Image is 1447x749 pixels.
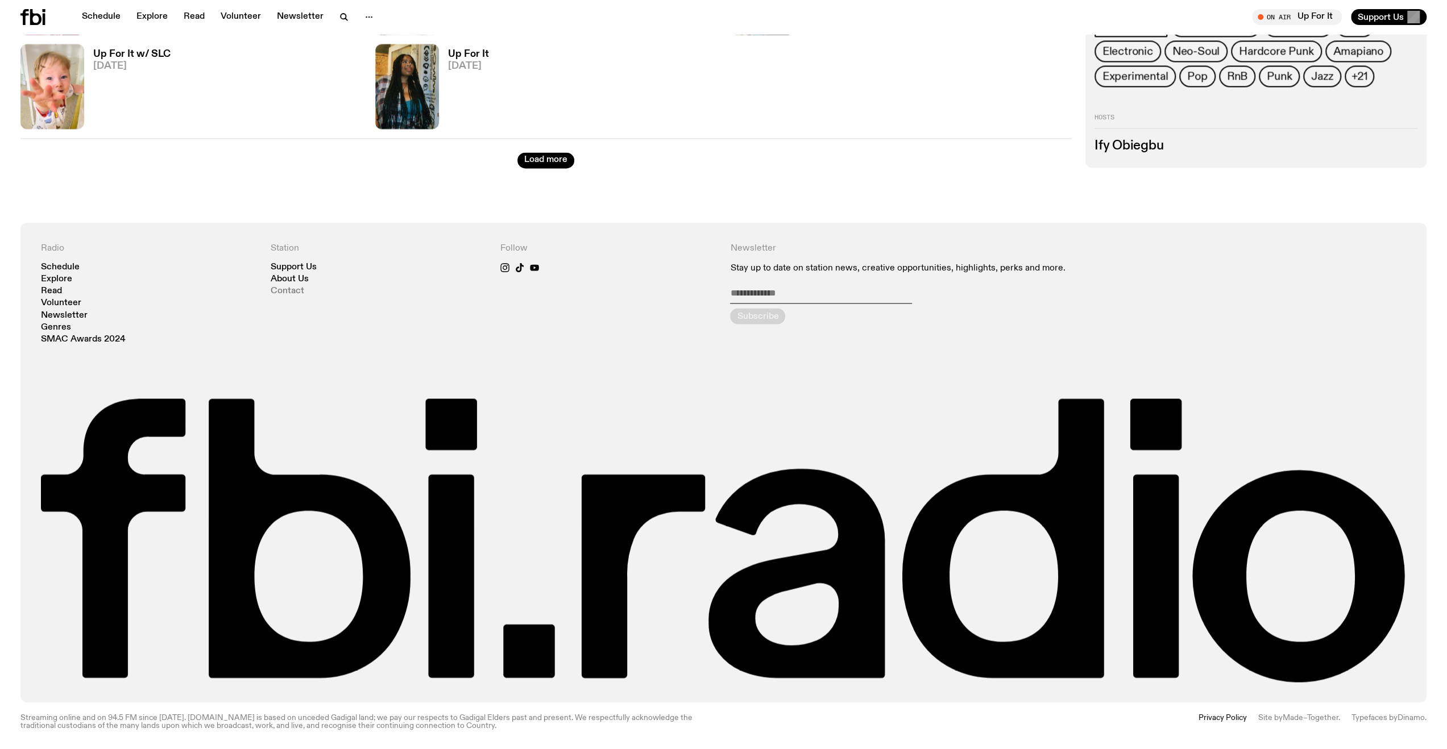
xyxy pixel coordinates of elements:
h4: Radio [41,243,257,254]
a: Schedule [75,9,127,25]
img: Ify - a Brown Skin girl with black braided twists, looking up to the side with her tongue stickin... [375,44,439,128]
a: Volunteer [41,299,81,307]
a: Electronic [1094,41,1161,63]
span: Experimental [1102,70,1168,83]
h2: Hosts [1094,115,1417,128]
span: RnB [1227,70,1247,83]
span: . [1425,713,1427,721]
p: Streaming online and on 94.5 FM since [DATE]. [DOMAIN_NAME] is based on unceded Gadigal land; we ... [20,714,717,729]
a: Privacy Policy [1199,714,1247,729]
span: [DATE] [448,61,489,71]
a: Made–Together [1283,713,1338,721]
a: Explore [41,275,72,284]
span: Support Us [1358,12,1404,22]
a: Newsletter [41,311,88,320]
a: Neo-Soul [1164,41,1228,63]
h4: Station [271,243,487,254]
a: RnB [1219,66,1255,88]
a: Explore [130,9,175,25]
a: Pop [1179,66,1215,88]
a: Newsletter [270,9,330,25]
a: Dinamo [1398,713,1425,721]
a: Experimental [1094,66,1176,88]
a: Support Us [271,263,317,272]
span: Amapiano [1333,45,1383,58]
h4: Newsletter [730,243,1176,254]
a: Read [41,287,62,296]
img: baby slc [20,44,84,128]
h4: Follow [500,243,716,254]
button: Support Us [1351,9,1427,25]
a: Jazz [1303,66,1341,88]
span: . [1338,713,1340,721]
a: Hardcore Punk [1231,41,1321,63]
p: Stay up to date on station news, creative opportunities, highlights, perks and more. [730,263,1176,274]
span: Jazz [1311,70,1333,83]
h3: Ify Obiegbu [1094,140,1417,152]
span: Site by [1258,713,1283,721]
button: On AirUp For It [1252,9,1342,25]
a: Up For It[DATE] [439,49,489,128]
a: SMAC Awards 2024 [41,335,126,344]
h3: Up For It [448,49,489,59]
h3: Up For It w/ SLC [93,49,171,59]
a: Genres [41,323,71,332]
a: Read [177,9,212,25]
button: +21 [1345,66,1374,88]
button: Load more [517,152,574,168]
a: Punk [1259,66,1300,88]
span: Hardcore Punk [1239,45,1313,58]
a: Contact [271,287,304,296]
a: Amapiano [1325,41,1391,63]
a: Up For It w/ SLC[DATE] [84,49,171,128]
span: Typefaces by [1351,713,1398,721]
a: Volunteer [214,9,268,25]
span: Electronic [1102,45,1153,58]
span: Neo-Soul [1172,45,1220,58]
span: +21 [1351,70,1367,83]
span: Punk [1267,70,1292,83]
span: Pop [1187,70,1207,83]
a: Schedule [41,263,80,272]
span: [DATE] [93,61,171,71]
button: Subscribe [730,308,785,324]
a: About Us [271,275,309,284]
